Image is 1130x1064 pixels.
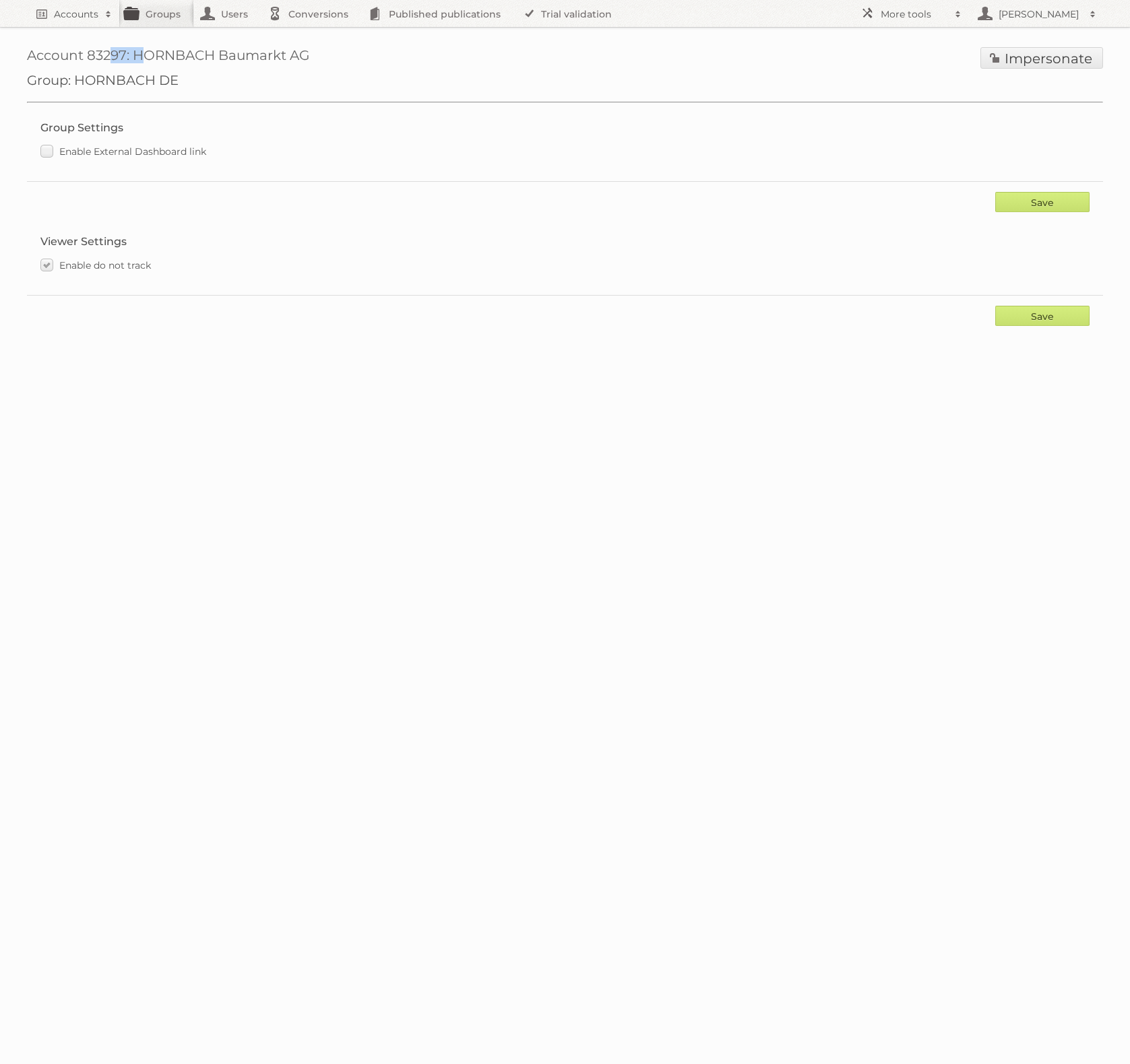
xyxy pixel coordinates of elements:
[40,235,127,248] legend: Viewer Settings
[40,121,123,134] legend: Group Settings
[27,72,1103,88] h2: Group: HORNBACH DE
[995,306,1090,326] input: Save
[59,259,151,271] span: Enable do not track
[59,145,206,158] span: Enable External Dashboard link
[980,47,1103,69] a: Impersonate
[54,7,98,21] h2: Accounts
[995,7,1083,21] h2: [PERSON_NAME]
[27,47,1103,72] h1: Account 83297: HORNBACH Baumarkt AG
[995,192,1090,212] input: Save
[881,7,948,21] h2: More tools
